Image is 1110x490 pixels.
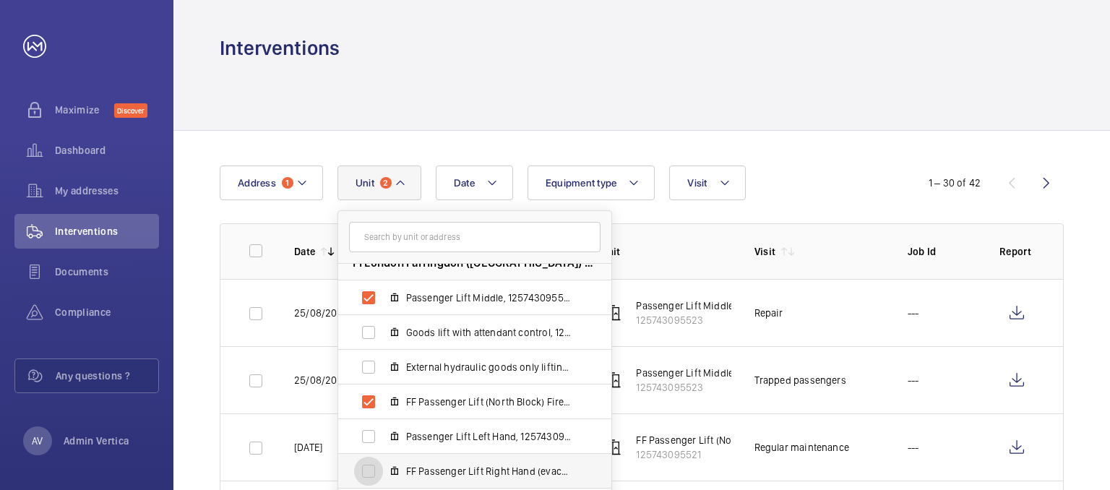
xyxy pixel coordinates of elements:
[669,166,745,200] button: Visit
[908,440,919,455] p: ---
[55,143,159,158] span: Dashboard
[406,325,574,340] span: Goods lift with attendant control, 125713537
[604,371,621,389] img: elevator.svg
[908,244,976,259] p: Job Id
[406,429,574,444] span: Passenger Lift Left Hand, 125743095522
[406,395,574,409] span: FF Passenger Lift (North Block) Fire-fighting, 125743095521
[636,313,733,327] p: 125743095523
[754,440,849,455] div: Regular maintenance
[406,464,574,478] span: FF Passenger Lift Right Hand (evacuation), 125743095524
[636,298,733,313] p: Passenger Lift Middle
[294,440,322,455] p: [DATE]
[929,176,981,190] div: 1 – 30 of 42
[528,166,655,200] button: Equipment type
[114,103,147,118] span: Discover
[55,224,159,238] span: Interventions
[636,433,834,447] p: FF Passenger Lift (North Block) Fire-fighting
[908,306,919,320] p: ---
[356,177,374,189] span: Unit
[636,447,834,462] p: 125743095521
[32,434,43,448] p: AV
[55,184,159,198] span: My addresses
[55,103,114,117] span: Maximize
[406,360,574,374] span: External hydraulic goods only lifting table, 12574310136H
[754,373,846,387] div: Trapped passengers
[282,177,293,189] span: 1
[546,177,617,189] span: Equipment type
[64,434,129,448] p: Admin Vertica
[337,166,421,200] button: Unit2
[999,244,1034,259] p: Report
[601,244,731,259] p: Unit
[55,265,159,279] span: Documents
[294,306,349,320] p: 25/08/2025
[349,222,601,252] input: Search by unit or address
[238,177,276,189] span: Address
[454,177,475,189] span: Date
[604,304,621,322] img: elevator.svg
[220,166,323,200] button: Address1
[636,380,733,395] p: 125743095523
[436,166,513,200] button: Date
[604,439,621,456] img: elevator.svg
[754,244,776,259] p: Visit
[56,369,158,383] span: Any questions ?
[55,305,159,319] span: Compliance
[754,306,783,320] div: Repair
[220,35,340,61] h1: Interventions
[687,177,707,189] span: Visit
[294,244,315,259] p: Date
[294,373,349,387] p: 25/08/2025
[636,366,733,380] p: Passenger Lift Middle
[380,177,392,189] span: 2
[908,373,919,387] p: ---
[406,291,574,305] span: Passenger Lift Middle, 125743095523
